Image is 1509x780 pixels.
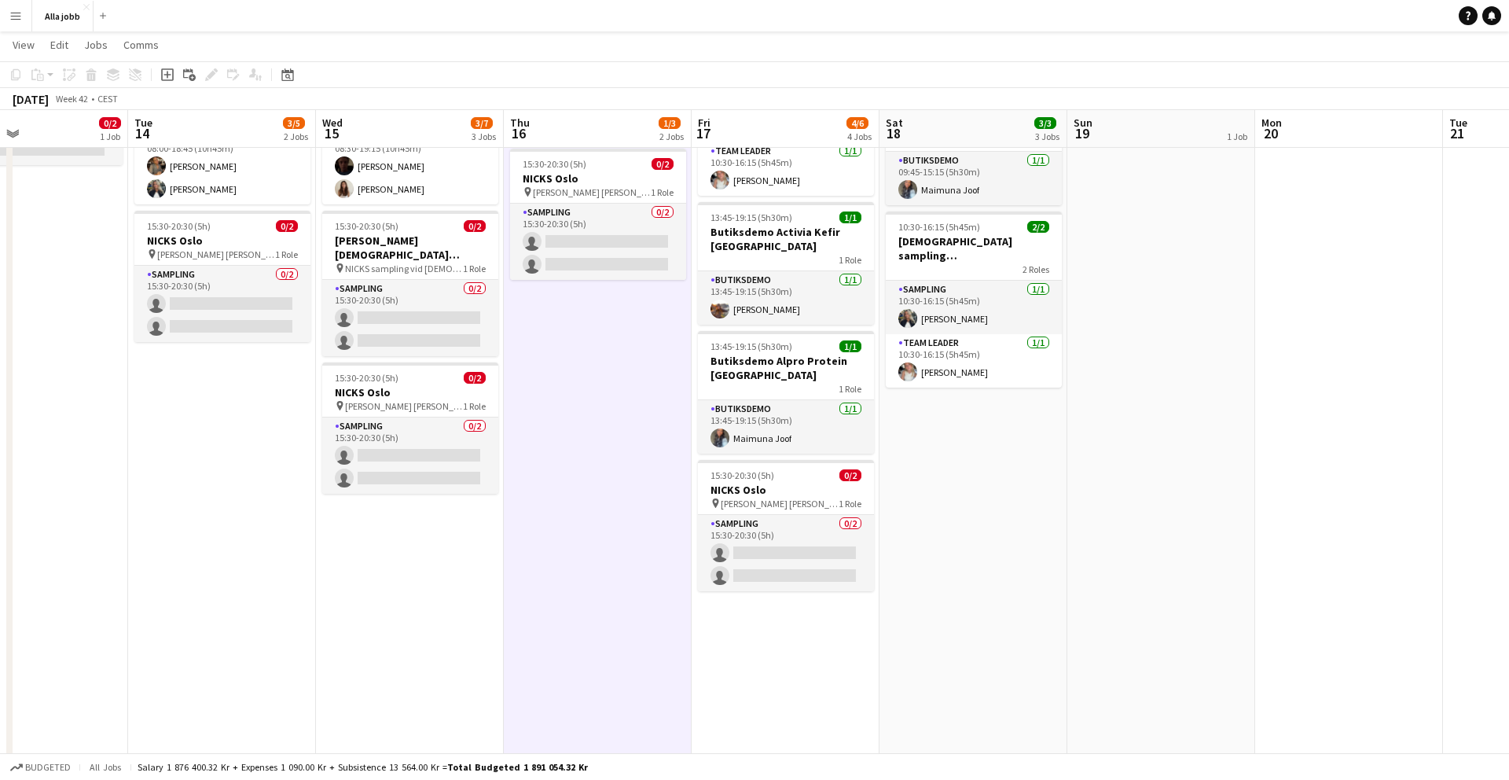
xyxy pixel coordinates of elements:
[839,340,861,352] span: 1/1
[6,35,41,55] a: View
[886,234,1062,263] h3: [DEMOGRAPHIC_DATA] sampling [GEOGRAPHIC_DATA]
[710,469,774,481] span: 15:30-20:30 (5h)
[463,400,486,412] span: 1 Role
[32,1,94,31] button: Alla jobb
[698,142,874,196] app-card-role: Team Leader1/110:30-16:15 (5h45m)[PERSON_NAME]
[1071,124,1092,142] span: 19
[886,281,1062,334] app-card-role: Sampling1/110:30-16:15 (5h45m)[PERSON_NAME]
[1259,124,1282,142] span: 20
[97,93,118,105] div: CEST
[471,117,493,129] span: 3/7
[886,116,903,130] span: Sat
[1227,131,1247,142] div: 1 Job
[510,171,686,186] h3: NICKS Oslo
[134,266,310,342] app-card-role: Sampling0/215:30-20:30 (5h)
[839,383,861,395] span: 1 Role
[322,211,498,356] app-job-card: 15:30-20:30 (5h)0/2[PERSON_NAME] [DEMOGRAPHIC_DATA][PERSON_NAME] Stockholm NICKS sampling vid [DE...
[276,220,298,232] span: 0/2
[698,225,874,253] h3: Butiksdemo Activia Kefir [GEOGRAPHIC_DATA]
[147,220,211,232] span: 15:30-20:30 (5h)
[123,38,159,52] span: Comms
[13,38,35,52] span: View
[132,124,152,142] span: 14
[698,483,874,497] h3: NICKS Oslo
[523,158,586,170] span: 15:30-20:30 (5h)
[839,469,861,481] span: 0/2
[1074,116,1092,130] span: Sun
[322,362,498,494] app-job-card: 15:30-20:30 (5h)0/2NICKS Oslo [PERSON_NAME] [PERSON_NAME] [GEOGRAPHIC_DATA]1 RoleSampling0/215:30...
[651,186,674,198] span: 1 Role
[698,515,874,591] app-card-role: Sampling0/215:30-20:30 (5h)
[898,221,980,233] span: 10:30-16:15 (5h45m)
[322,128,498,204] app-card-role: Sampling2/208:30-19:15 (10h45m)[PERSON_NAME][PERSON_NAME]
[839,498,861,510] span: 1 Role
[157,248,275,260] span: [PERSON_NAME] [PERSON_NAME] [GEOGRAPHIC_DATA]
[1449,116,1467,130] span: Tue
[721,498,839,510] span: [PERSON_NAME] [PERSON_NAME] [GEOGRAPHIC_DATA]
[659,131,684,142] div: 2 Jobs
[1027,221,1049,233] span: 2/2
[134,128,310,204] app-card-role: Sampling2/208:00-18:45 (10h45m)[PERSON_NAME][PERSON_NAME]
[510,204,686,280] app-card-role: Sampling0/215:30-20:30 (5h)
[8,759,73,776] button: Budgeted
[134,116,152,130] span: Tue
[464,220,486,232] span: 0/2
[134,234,310,248] h3: NICKS Oslo
[52,93,91,105] span: Week 42
[117,35,165,55] a: Comms
[345,400,463,412] span: [PERSON_NAME] [PERSON_NAME] [GEOGRAPHIC_DATA]
[698,400,874,454] app-card-role: Butiksdemo1/113:45-19:15 (5h30m)Maimuna Joof
[510,116,530,130] span: Thu
[510,149,686,280] app-job-card: 15:30-20:30 (5h)0/2NICKS Oslo [PERSON_NAME] [PERSON_NAME] [GEOGRAPHIC_DATA]1 RoleSampling0/215:30...
[1447,124,1467,142] span: 21
[322,116,343,130] span: Wed
[335,372,398,384] span: 15:30-20:30 (5h)
[322,418,498,494] app-card-role: Sampling0/215:30-20:30 (5h)
[1034,117,1056,129] span: 3/3
[659,117,681,129] span: 1/3
[847,131,872,142] div: 4 Jobs
[710,340,792,352] span: 13:45-19:15 (5h30m)
[275,248,298,260] span: 1 Role
[472,131,496,142] div: 3 Jobs
[698,331,874,454] app-job-card: 13:45-19:15 (5h30m)1/1Butiksdemo Alpro Protein [GEOGRAPHIC_DATA]1 RoleButiksdemo1/113:45-19:15 (5...
[284,131,308,142] div: 2 Jobs
[335,220,398,232] span: 15:30-20:30 (5h)
[698,202,874,325] app-job-card: 13:45-19:15 (5h30m)1/1Butiksdemo Activia Kefir [GEOGRAPHIC_DATA]1 RoleButiksdemo1/113:45-19:15 (5...
[652,158,674,170] span: 0/2
[322,385,498,399] h3: NICKS Oslo
[13,91,49,107] div: [DATE]
[86,761,124,773] span: All jobs
[447,761,588,773] span: Total Budgeted 1 891 054.32 kr
[1261,116,1282,130] span: Mon
[886,152,1062,205] app-card-role: Butiksdemo1/109:45-15:15 (5h30m)Maimuna Joof
[84,38,108,52] span: Jobs
[886,212,1062,388] app-job-card: 10:30-16:15 (5h45m)2/2[DEMOGRAPHIC_DATA] sampling [GEOGRAPHIC_DATA]2 RolesSampling1/110:30-16:15 ...
[1023,263,1049,275] span: 2 Roles
[698,116,710,130] span: Fri
[464,372,486,384] span: 0/2
[846,117,868,129] span: 4/6
[839,254,861,266] span: 1 Role
[1035,131,1059,142] div: 3 Jobs
[320,124,343,142] span: 15
[134,211,310,342] div: 15:30-20:30 (5h)0/2NICKS Oslo [PERSON_NAME] [PERSON_NAME] [GEOGRAPHIC_DATA]1 RoleSampling0/215:30...
[138,761,588,773] div: Salary 1 876 400.32 kr + Expenses 1 090.00 kr + Subsistence 13 564.00 kr =
[710,212,792,223] span: 13:45-19:15 (5h30m)
[78,35,114,55] a: Jobs
[345,263,463,274] span: NICKS sampling vid [DEMOGRAPHIC_DATA][PERSON_NAME] Stockholm
[533,186,651,198] span: [PERSON_NAME] [PERSON_NAME] [GEOGRAPHIC_DATA]
[283,117,305,129] span: 3/5
[50,38,68,52] span: Edit
[25,762,71,773] span: Budgeted
[698,460,874,591] app-job-card: 15:30-20:30 (5h)0/2NICKS Oslo [PERSON_NAME] [PERSON_NAME] [GEOGRAPHIC_DATA]1 RoleSampling0/215:30...
[696,124,710,142] span: 17
[698,271,874,325] app-card-role: Butiksdemo1/113:45-19:15 (5h30m)[PERSON_NAME]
